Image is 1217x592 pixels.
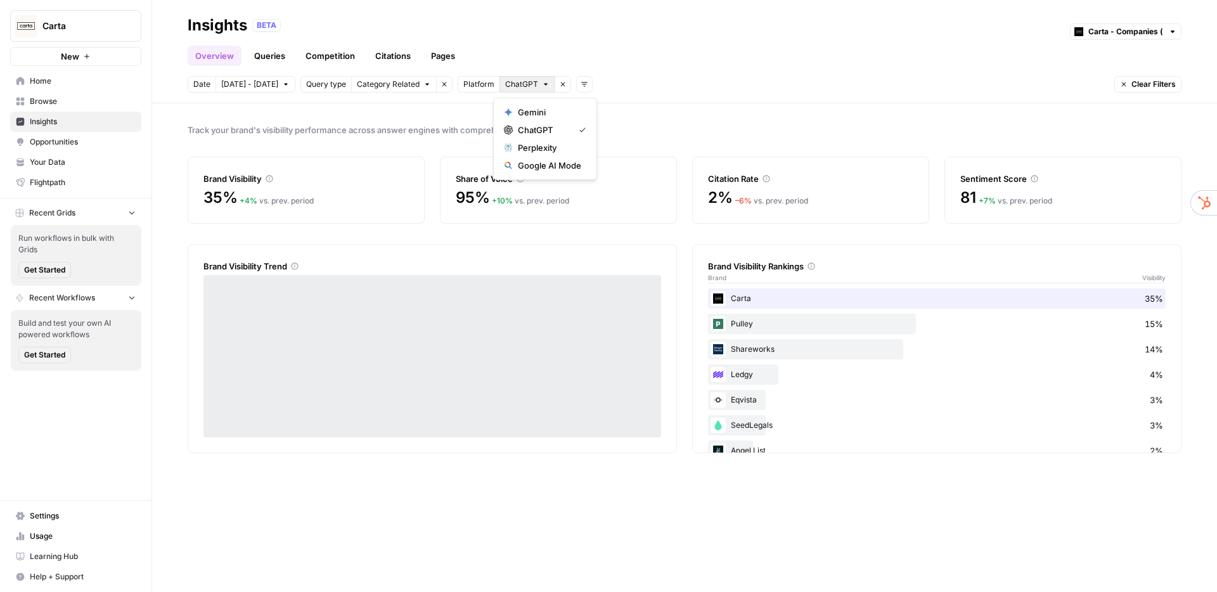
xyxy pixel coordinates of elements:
div: vs. prev. period [492,195,569,207]
span: Opportunities [30,136,136,148]
button: Get Started [18,347,71,363]
span: Perplexity [518,141,581,154]
div: Pulley [708,314,1166,334]
div: Sentiment Score [960,172,1166,185]
div: Share of Voice [456,172,661,185]
span: Help + Support [30,571,136,582]
div: Brand Visibility Trend [203,260,661,273]
img: c35yeiwf0qjehltklbh57st2xhbo [711,291,726,306]
span: Clear Filters [1131,79,1176,90]
span: Category Related [357,79,420,90]
span: [DATE] - [DATE] [221,79,278,90]
span: 2% [1150,444,1163,457]
button: Help + Support [10,567,141,587]
img: 0xlg88ow7oothtme1g5trd6gq199 [711,418,726,433]
span: Gemini [518,106,581,119]
span: Date [193,79,210,90]
button: [DATE] - [DATE] [216,76,295,93]
span: Run workflows in bulk with Grids [18,233,134,255]
span: Recent Workflows [29,292,95,304]
button: New [10,47,141,66]
span: Insights [30,116,136,127]
span: Google AI Mode [518,159,581,172]
a: Settings [10,506,141,526]
span: Query type [306,79,346,90]
img: 4pynuglrc3sixi0so0f0dcx4ule5 [711,367,726,382]
div: Ledgy [708,364,1166,385]
span: Home [30,75,136,87]
a: Overview [188,46,241,66]
div: ChatGPT [493,98,597,180]
div: Brand Visibility [203,172,409,185]
a: Your Data [10,152,141,172]
span: Platform [463,79,494,90]
span: Carta [42,20,119,32]
a: Competition [298,46,363,66]
span: ChatGPT [518,124,569,136]
span: Settings [30,510,136,522]
a: Usage [10,526,141,546]
span: Learning Hub [30,551,136,562]
span: – 6 % [735,196,752,205]
span: Get Started [24,264,65,276]
span: 35% [1145,292,1163,305]
div: BETA [252,19,281,32]
span: Recent Grids [29,207,75,219]
div: Carta [708,288,1166,309]
a: Pages [423,46,463,66]
span: ChatGPT [505,79,538,90]
a: Citations [368,46,418,66]
span: Usage [30,531,136,542]
img: ojwm89iittpj2j2x5tgvhrn984bb [711,392,726,408]
button: Workspace: Carta [10,10,141,42]
a: Opportunities [10,132,141,152]
span: Visibility [1142,273,1166,283]
span: 95% [456,188,489,208]
span: + 10 % [492,196,513,205]
span: New [61,50,79,63]
a: Queries [247,46,293,66]
span: 35% [203,188,237,208]
img: 3j4eyfwabgqhe0my3byjh9gp8r3o [711,443,726,458]
button: Get Started [18,262,71,278]
div: Insights [188,15,247,35]
span: 2% [708,188,733,208]
div: Citation Rate [708,172,913,185]
div: Eqvista [708,390,1166,410]
img: Carta Logo [15,15,37,37]
input: Carta - Companies (cap table) [1088,25,1163,38]
span: Brand [708,273,726,283]
div: vs. prev. period [979,195,1052,207]
button: Recent Workflows [10,288,141,307]
a: Learning Hub [10,546,141,567]
a: Home [10,71,141,91]
span: Build and test your own AI powered workflows [18,318,134,340]
button: Category Related [351,76,436,93]
span: Flightpath [30,177,136,188]
img: u02qnnqpa7ceiw6p01io3how8agt [711,316,726,331]
span: 3% [1150,394,1163,406]
span: 3% [1150,419,1163,432]
button: Recent Grids [10,203,141,222]
div: SeedLegals [708,415,1166,435]
div: Brand Visibility Rankings [708,260,1166,273]
img: co3w649im0m6efu8dv1ax78du890 [711,342,726,357]
div: Angel List [708,441,1166,461]
span: 81 [960,188,976,208]
button: Clear Filters [1114,76,1182,93]
div: vs. prev. period [240,195,314,207]
span: + 4 % [240,196,257,205]
a: Insights [10,112,141,132]
div: Shareworks [708,339,1166,359]
span: 14% [1145,343,1163,356]
div: vs. prev. period [735,195,808,207]
span: 15% [1145,318,1163,330]
span: Get Started [24,349,65,361]
span: Track your brand's visibility performance across answer engines with comprehensive metrics. [188,124,1182,136]
a: Flightpath [10,172,141,193]
button: ChatGPT [499,76,555,93]
span: 4% [1150,368,1163,381]
span: Your Data [30,157,136,168]
span: + 7 % [979,196,996,205]
span: Browse [30,96,136,107]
